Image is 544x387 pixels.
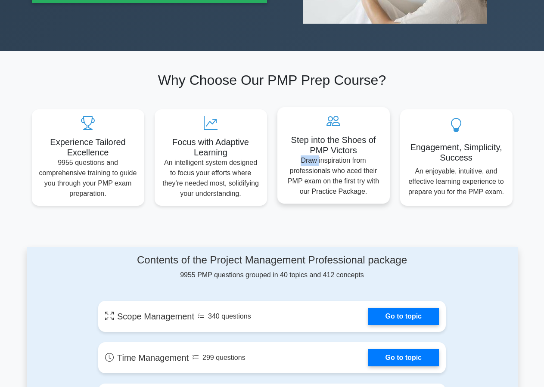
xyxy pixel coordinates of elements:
[407,166,506,197] p: An enjoyable, intuitive, and effective learning experience to prepare you for the PMP exam.
[284,135,383,155] h5: Step into the Shoes of PMP Victors
[162,137,260,158] h5: Focus with Adaptive Learning
[39,137,137,158] h5: Experience Tailored Excellence
[162,158,260,199] p: An intelligent system designed to focus your efforts where they're needed most, solidifying your ...
[368,349,439,366] a: Go to topic
[368,308,439,325] a: Go to topic
[98,254,446,280] div: 9955 PMP questions grouped in 40 topics and 412 concepts
[407,142,506,163] h5: Engagement, Simplicity, Success
[98,254,446,266] h4: Contents of the Project Management Professional package
[39,158,137,199] p: 9955 questions and comprehensive training to guide you through your PMP exam preparation.
[284,155,383,197] p: Draw inspiration from professionals who aced their PMP exam on the first try with our Practice Pa...
[32,72,513,88] h2: Why Choose Our PMP Prep Course?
